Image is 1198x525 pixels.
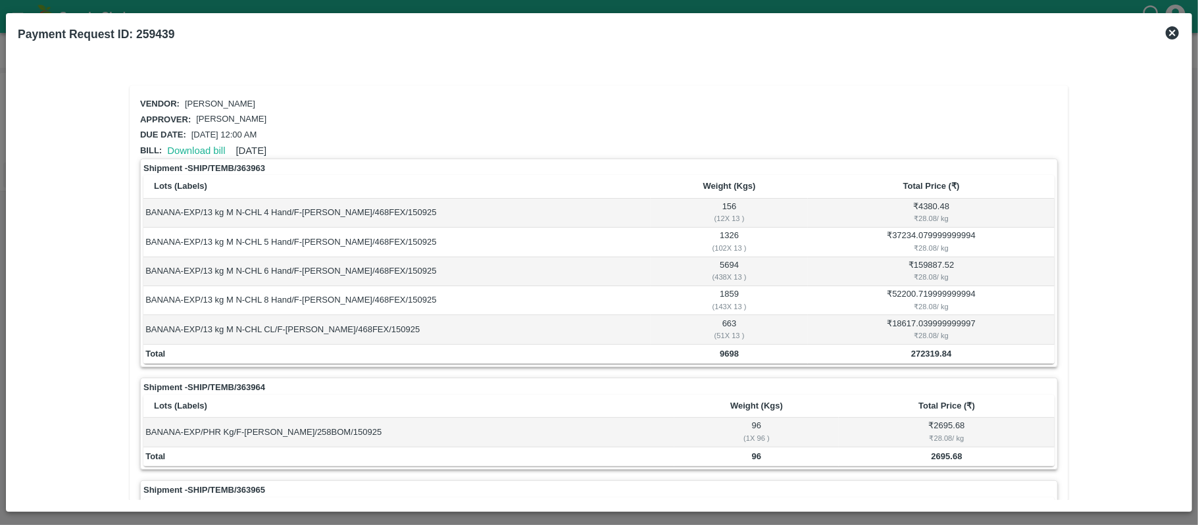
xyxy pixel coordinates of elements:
span: Vendor: [140,99,180,109]
div: ₹ 28.08 / kg [811,271,1053,283]
td: ₹ 18617.039999999997 [808,315,1055,344]
div: ( 1 X 96 ) [676,432,837,444]
td: BANANA-EXP/13 kg M N-CHL 4 Hand/F-[PERSON_NAME]/468FEX/150925 [143,199,651,228]
b: Total [145,451,165,461]
div: ( 438 X 13 ) [653,271,806,283]
td: 663 [651,315,808,344]
div: ( 102 X 13 ) [653,242,806,254]
td: ₹ 159887.52 [808,257,1055,286]
td: BANANA-EXP/13 kg M N-CHL CL/F-[PERSON_NAME]/468FEX/150925 [143,315,651,344]
div: ₹ 28.08 / kg [811,301,1053,312]
td: 1326 [651,228,808,257]
span: Approver: [140,114,191,124]
b: 9698 [720,349,739,359]
div: ( 143 X 13 ) [653,301,806,312]
td: BANANA-EXP/13 kg M N-CHL 8 Hand/F-[PERSON_NAME]/468FEX/150925 [143,286,651,315]
div: ( 51 X 13 ) [653,330,806,341]
div: ₹ 28.08 / kg [811,330,1053,341]
div: ₹ 28.08 / kg [811,242,1053,254]
p: [DATE] 12:00 AM [191,129,257,141]
div: ( 12 X 13 ) [653,213,806,224]
b: Payment Request ID: 259439 [18,28,174,41]
b: Total [145,349,165,359]
b: 96 [752,451,761,461]
td: 156 [651,199,808,228]
a: Download bill [167,145,225,156]
div: ₹ 28.08 / kg [841,432,1052,444]
b: 272319.84 [911,349,951,359]
td: 96 [674,418,839,447]
p: [PERSON_NAME] [196,113,266,126]
b: Total Price (₹) [918,401,975,411]
strong: Shipment - SHIP/TEMB/363964 [143,381,265,394]
td: ₹ 4380.48 [808,199,1055,228]
b: Total Price (₹) [903,181,960,191]
td: BANANA-EXP/13 kg M N-CHL 6 Hand/F-[PERSON_NAME]/468FEX/150925 [143,257,651,286]
td: BANANA-EXP/PHR Kg/F-[PERSON_NAME]/258BOM/150925 [143,418,674,447]
b: Lots (Labels) [154,181,207,191]
td: 1859 [651,286,808,315]
td: BANANA-EXP/13 kg M N-CHL 5 Hand/F-[PERSON_NAME]/468FEX/150925 [143,228,651,257]
td: 5694 [651,257,808,286]
p: [PERSON_NAME] [185,98,255,111]
b: Weight (Kgs) [703,181,756,191]
span: Due date: [140,130,186,139]
strong: Shipment - SHIP/TEMB/363963 [143,162,265,175]
span: Bill: [140,145,162,155]
b: 2695.68 [932,451,962,461]
td: ₹ 2695.68 [839,418,1055,447]
td: ₹ 52200.719999999994 [808,286,1055,315]
td: ₹ 37234.079999999994 [808,228,1055,257]
b: Weight (Kgs) [730,401,783,411]
b: Lots (Labels) [154,401,207,411]
strong: Shipment - SHIP/TEMB/363965 [143,484,265,497]
div: ₹ 28.08 / kg [811,213,1053,224]
span: [DATE] [236,145,267,156]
